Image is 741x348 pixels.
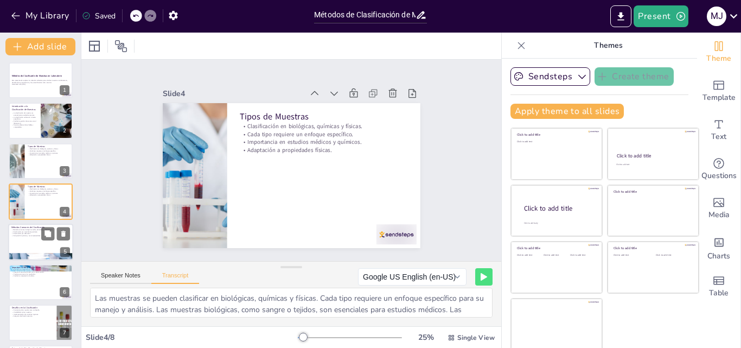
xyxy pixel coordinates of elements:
div: Add charts and graphs [697,228,740,267]
p: Implementación de controles rigurosos. [12,313,54,315]
p: Adaptación a propiedades físicas. [28,154,69,156]
button: Export to PowerPoint [610,5,631,27]
div: Click to add body [524,222,592,224]
div: Slide 4 [296,14,362,146]
div: Get real-time input from your audience [697,150,740,189]
p: Introducción a la Clasificación de Muestras [12,105,37,111]
span: Media [708,209,730,221]
div: 5 [60,247,70,257]
div: Click to add text [656,254,690,257]
div: 7 [9,305,73,340]
div: Click to add title [614,246,691,250]
div: 1 [9,62,73,98]
div: Slide 4 / 8 [86,332,298,343]
div: 2 [9,103,73,138]
div: Click to add title [517,132,595,137]
p: Importancia en estudios médicos y químicos. [283,104,359,261]
p: Tipos de Muestras [28,145,69,148]
div: Click to add title [517,246,595,250]
p: Importancia en estudios médicos y químicos. [28,192,69,194]
button: Add slide [5,38,75,55]
button: Google US English (en-US) [358,268,467,286]
button: My Library [8,7,74,24]
div: Add a table [697,267,740,306]
p: Adaptación a propiedades físicas. [276,107,352,264]
div: 4 [60,207,69,217]
div: Click to add text [544,254,568,257]
p: Facilita la comparación de datos. [12,275,69,277]
p: Métodos comunes incluyen tamaño, densidad y composición. [11,229,70,231]
p: Asegurar clasificación precisa. [12,315,54,318]
div: 6 [60,287,69,297]
span: Table [709,287,729,299]
p: Previene errores en los resultados. [12,273,69,275]
p: Generated with [URL] [12,84,69,86]
p: Asegura la reproducibilidad de los experimentos. [12,271,69,273]
div: 25 % [413,332,439,343]
div: Click to add text [570,254,595,257]
div: Click to add text [517,254,541,257]
div: 3 [9,143,73,179]
div: 2 [60,126,69,136]
p: Desafíos en la Clasificación [12,307,54,310]
p: Permite obtener datos fiables y comparables. [12,124,37,128]
button: Delete Slide [57,227,70,240]
div: Click to add text [614,254,648,257]
div: 3 [60,166,69,176]
div: Click to add title [524,204,593,213]
p: Composición química y sus complejidades. [11,235,70,237]
span: Single View [457,333,495,342]
div: Change the overall theme [697,33,740,72]
p: Cada tipo requiere un enfoque específico. [28,150,69,152]
button: Apply theme to all slides [510,104,624,119]
p: Clasificación en biológicas, químicas y físicas. [298,98,373,254]
p: Adaptación a propiedades físicas. [28,194,69,197]
span: Questions [701,170,737,182]
span: Template [702,92,736,104]
div: 1 [60,85,69,95]
p: Cada tipo requiere un enfoque específico. [291,101,366,257]
div: Click to add title [617,153,689,159]
div: Click to add text [517,141,595,143]
p: Facilita la gestión de recursos en el laboratorio. [12,120,37,124]
span: Theme [706,53,731,65]
button: Create theme [595,67,674,86]
div: 7 [60,328,69,338]
div: Click to add text [616,163,688,166]
p: Métodos Comunes de Clasificación [11,225,70,229]
div: Add ready made slides [697,72,740,111]
p: Clasificación por densidad. [11,232,70,235]
input: Insert title [314,7,416,23]
p: Tipos de Muestras [305,93,384,251]
textarea: Las muestras se pueden clasificar en biológicas, químicas y físicas. Cada tipo requiere un enfoqu... [90,288,493,318]
button: Sendsteps [510,67,590,86]
p: Clasificación por tamaño de partícula. [11,230,70,232]
p: Tipos de Muestras [28,185,69,188]
p: Themes [530,33,686,59]
div: Saved [82,11,116,21]
p: Contaminación cruzada como un desafío. [12,309,54,312]
div: Add text boxes [697,111,740,150]
div: Add images, graphics, shapes or video [697,189,740,228]
span: Position [114,40,127,53]
span: Charts [707,250,730,262]
strong: Métodos de Clasificación de Muestras en Laboratorio [12,74,62,77]
div: 5 [8,224,73,261]
div: Layout [86,37,103,55]
p: Clasificación en biológicas, químicas y físicas. [28,188,69,191]
button: Present [634,5,688,27]
p: Importancia en estudios médicos y químicos. [28,152,69,154]
p: Esta presentación explora los métodos utilizados para clasificar muestras en laboratorio, destaca... [12,80,69,84]
div: Click to add title [614,189,691,194]
p: La clasificación de muestras es esencial para resultados precisos. [12,112,37,116]
p: Garantiza la calidad de los resultados. [12,269,69,271]
p: Importancia de la Clasificación [12,266,69,269]
button: Transcript [151,272,200,284]
button: Speaker Notes [90,272,151,284]
button: Duplicate Slide [41,227,54,240]
div: 4 [9,184,73,219]
button: M J [707,5,726,27]
p: Clasificación en biológicas, químicas y físicas. [28,148,69,150]
span: Text [711,131,726,143]
p: Cada tipo requiere un enfoque específico. [28,191,69,193]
